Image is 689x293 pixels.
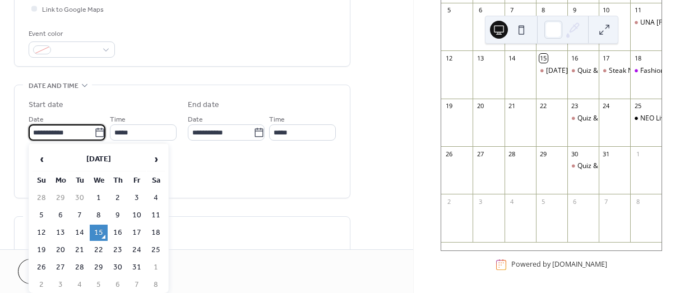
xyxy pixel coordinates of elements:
div: Steak Night [609,66,645,76]
td: 14 [71,225,89,241]
div: Quiz &Bingo [567,114,599,123]
td: 2 [33,277,50,293]
div: 12 [445,54,453,62]
td: 16 [109,225,127,241]
div: 18 [633,54,642,62]
div: 14 [508,54,516,62]
div: 9 [571,6,579,15]
td: 21 [71,242,89,258]
div: 20 [476,102,484,110]
th: [DATE] [52,147,146,171]
div: 6 [476,6,484,15]
td: 20 [52,242,70,258]
td: 24 [128,242,146,258]
td: 8 [90,207,108,224]
td: 6 [52,207,70,224]
td: 18 [147,225,165,241]
td: 9 [109,207,127,224]
div: 5 [445,6,453,15]
div: Quiz &Bingo [567,161,599,171]
div: 24 [602,102,611,110]
td: 7 [71,207,89,224]
td: 30 [71,190,89,206]
div: Quiz &Bingo [567,66,599,76]
div: 1 [633,150,642,158]
div: 2 [445,197,453,206]
td: 3 [128,190,146,206]
td: 15 [90,225,108,241]
div: 11 [633,6,642,15]
td: 29 [52,190,70,206]
td: 4 [147,190,165,206]
div: Quiz &Bingo [577,66,616,76]
div: 25 [633,102,642,110]
div: 30 [571,150,579,158]
div: 31 [602,150,611,158]
th: Sa [147,173,165,189]
td: 5 [90,277,108,293]
span: Link to Google Maps [42,4,104,16]
div: 7 [508,6,516,15]
div: 6 [571,197,579,206]
td: 3 [52,277,70,293]
td: 26 [33,259,50,276]
div: 29 [539,150,548,158]
div: 21 [508,102,516,110]
div: 10 [602,6,611,15]
td: 30 [109,259,127,276]
div: 8 [539,6,548,15]
div: Event color [29,28,113,40]
div: 27 [476,150,484,158]
td: 22 [90,242,108,258]
div: Start date [29,99,63,111]
div: 26 [445,150,453,158]
div: 13 [476,54,484,62]
div: 16 [571,54,579,62]
td: 1 [90,190,108,206]
th: Mo [52,173,70,189]
div: NEO Live Music Night [630,114,662,123]
th: Th [109,173,127,189]
td: 11 [147,207,165,224]
div: 8 [633,197,642,206]
td: 10 [128,207,146,224]
div: 7 [602,197,611,206]
td: 31 [128,259,146,276]
div: [DATE] with [PERSON_NAME] [546,66,637,76]
div: 22 [539,102,548,110]
div: 19 [445,102,453,110]
span: Date and time [29,80,78,92]
div: UNA PETTIFORD [630,18,662,27]
div: 3 [476,197,484,206]
button: Cancel [18,259,87,284]
td: 7 [128,277,146,293]
a: [DOMAIN_NAME] [552,260,607,269]
div: Halloween with Darren Hayes [536,66,567,76]
div: Fashion Show [640,66,683,76]
td: 13 [52,225,70,241]
div: 23 [571,102,579,110]
div: 5 [539,197,548,206]
div: End date [188,99,219,111]
span: › [147,148,164,170]
span: Time [269,114,285,125]
span: ‹ [33,148,50,170]
td: 19 [33,242,50,258]
td: 1 [147,259,165,276]
div: 17 [602,54,611,62]
td: 29 [90,259,108,276]
td: 27 [52,259,70,276]
th: Su [33,173,50,189]
td: 28 [71,259,89,276]
th: We [90,173,108,189]
td: 4 [71,277,89,293]
td: 23 [109,242,127,258]
td: 2 [109,190,127,206]
td: 17 [128,225,146,241]
div: 28 [508,150,516,158]
div: 4 [508,197,516,206]
span: Date [188,114,203,125]
span: Time [110,114,126,125]
td: 28 [33,190,50,206]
